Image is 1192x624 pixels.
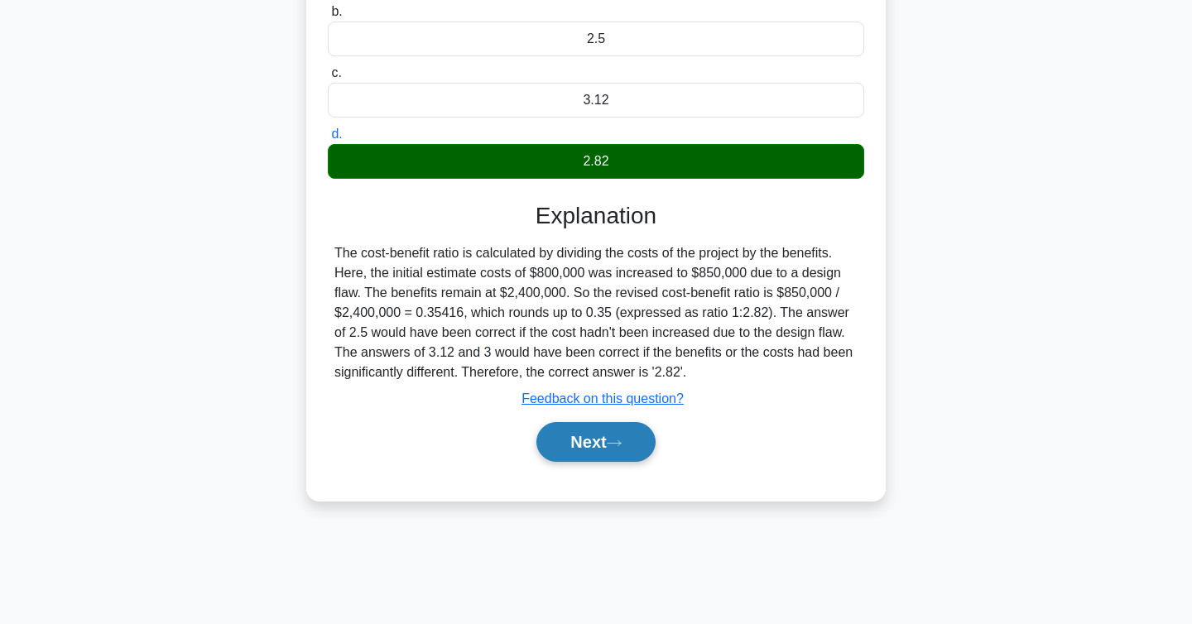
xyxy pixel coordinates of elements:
[328,22,864,56] div: 2.5
[328,83,864,118] div: 3.12
[521,391,684,406] a: Feedback on this question?
[338,202,854,230] h3: Explanation
[536,422,655,462] button: Next
[331,127,342,141] span: d.
[334,243,858,382] div: The cost-benefit ratio is calculated by dividing the costs of the project by the benefits. Here, ...
[328,144,864,179] div: 2.82
[331,65,341,79] span: c.
[331,4,342,18] span: b.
